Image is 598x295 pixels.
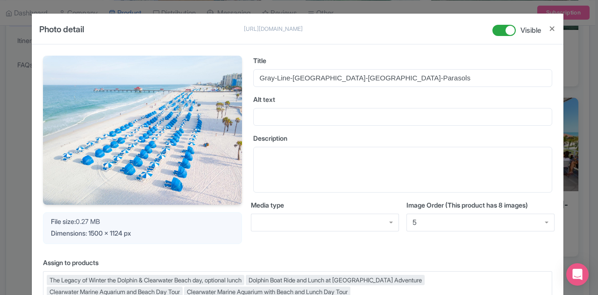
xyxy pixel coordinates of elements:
[244,25,333,33] p: [URL][DOMAIN_NAME]
[51,217,76,225] span: File size:
[39,23,84,44] h4: Photo detail
[413,218,417,227] div: 5
[253,95,275,103] span: Alt text
[253,134,287,142] span: Description
[47,275,244,285] div: The Legacy of Winter the Dolphin & Clearwater Beach day, optional lunch
[43,56,242,205] img: Gray-Line-Orlando-Clearwater-Parasols_fzozfp.jpg
[520,25,541,36] span: Visible
[246,275,425,285] div: Dolphin Boat Ride and Lunch at [GEOGRAPHIC_DATA] Adventure
[51,229,131,237] span: Dimensions: 1500 x 1124 px
[253,57,266,65] span: Title
[51,216,234,226] div: 0.27 MB
[566,263,589,286] div: Open Intercom Messenger
[406,201,528,209] span: Image Order (This product has 8 images)
[43,259,99,266] span: Assign to products
[251,201,284,209] span: Media type
[548,23,556,35] button: Close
